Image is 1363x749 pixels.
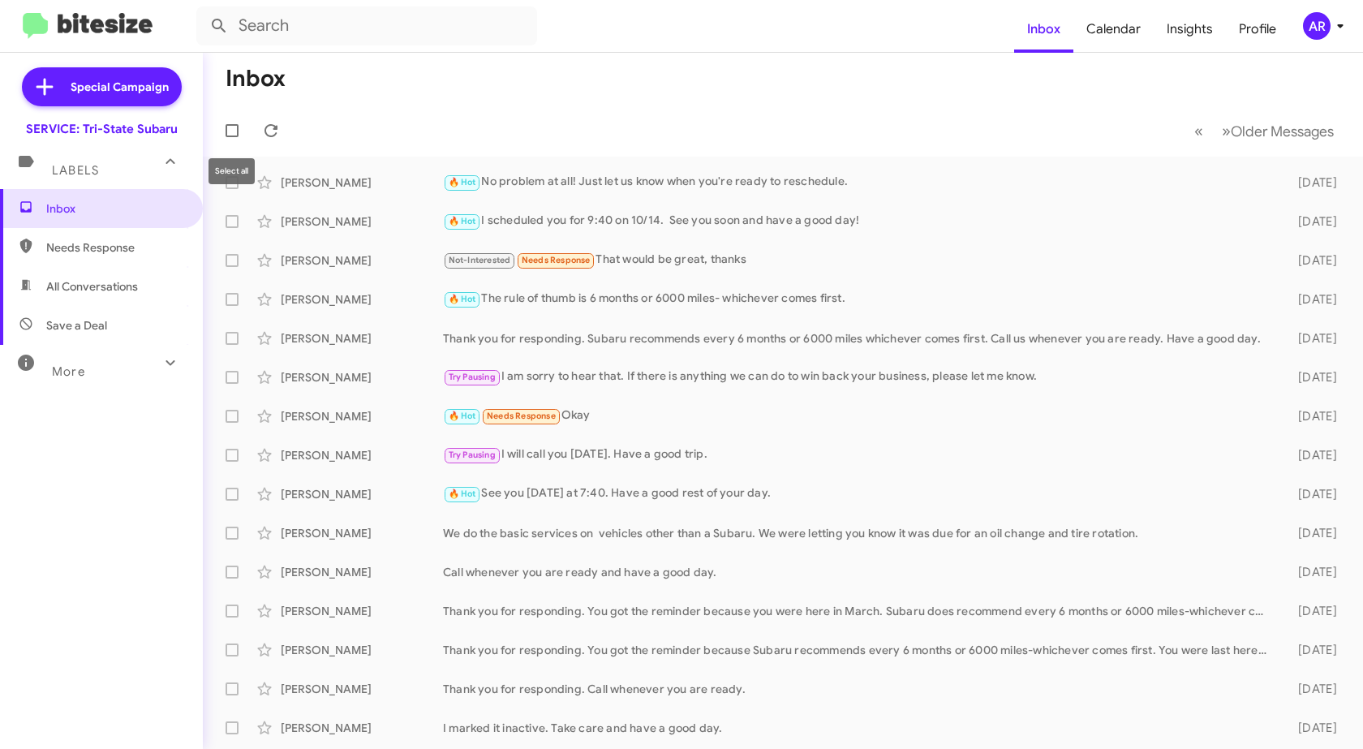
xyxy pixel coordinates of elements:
[281,603,443,619] div: [PERSON_NAME]
[52,364,85,379] span: More
[281,447,443,463] div: [PERSON_NAME]
[281,525,443,541] div: [PERSON_NAME]
[46,278,138,295] span: All Conversations
[1275,330,1350,347] div: [DATE]
[443,330,1275,347] div: Thank you for responding. Subaru recommends every 6 months or 6000 miles whichever comes first. C...
[443,681,1275,697] div: Thank you for responding. Call whenever you are ready.
[196,6,537,45] input: Search
[1303,12,1331,40] div: AR
[1275,291,1350,308] div: [DATE]
[281,408,443,424] div: [PERSON_NAME]
[26,121,178,137] div: SERVICE: Tri-State Subaru
[443,251,1275,269] div: That would be great, thanks
[443,564,1275,580] div: Call whenever you are ready and have a good day.
[449,255,511,265] span: Not-Interested
[1275,525,1350,541] div: [DATE]
[1212,114,1344,148] button: Next
[1275,603,1350,619] div: [DATE]
[443,603,1275,619] div: Thank you for responding. You got the reminder because you were here in March. Subaru does recomm...
[281,213,443,230] div: [PERSON_NAME]
[522,255,591,265] span: Needs Response
[46,200,184,217] span: Inbox
[46,317,107,334] span: Save a Deal
[443,290,1275,308] div: The rule of thumb is 6 months or 6000 miles- whichever comes first.
[449,411,476,421] span: 🔥 Hot
[1231,123,1334,140] span: Older Messages
[1275,564,1350,580] div: [DATE]
[281,720,443,736] div: [PERSON_NAME]
[1194,121,1203,141] span: «
[1275,174,1350,191] div: [DATE]
[443,484,1275,503] div: See you [DATE] at 7:40. Have a good rest of your day.
[281,369,443,385] div: [PERSON_NAME]
[1275,252,1350,269] div: [DATE]
[1275,681,1350,697] div: [DATE]
[449,294,476,304] span: 🔥 Hot
[1073,6,1154,53] a: Calendar
[281,681,443,697] div: [PERSON_NAME]
[1275,447,1350,463] div: [DATE]
[443,642,1275,658] div: Thank you for responding. You got the reminder because Subaru recommends every 6 months or 6000 m...
[281,174,443,191] div: [PERSON_NAME]
[443,407,1275,425] div: Okay
[281,330,443,347] div: [PERSON_NAME]
[449,177,476,187] span: 🔥 Hot
[443,212,1275,230] div: I scheduled you for 9:40 on 10/14. See you soon and have a good day!
[1014,6,1073,53] a: Inbox
[226,66,286,92] h1: Inbox
[1154,6,1226,53] a: Insights
[449,216,476,226] span: 🔥 Hot
[1185,114,1213,148] button: Previous
[1275,213,1350,230] div: [DATE]
[1289,12,1345,40] button: AR
[209,158,255,184] div: Select all
[1275,408,1350,424] div: [DATE]
[487,411,556,421] span: Needs Response
[52,163,99,178] span: Labels
[443,525,1275,541] div: We do the basic services on vehicles other than a Subaru. We were letting you know it was due for...
[443,720,1275,736] div: I marked it inactive. Take care and have a good day.
[1275,486,1350,502] div: [DATE]
[46,239,184,256] span: Needs Response
[281,291,443,308] div: [PERSON_NAME]
[449,450,496,460] span: Try Pausing
[443,446,1275,464] div: I will call you [DATE]. Have a good trip.
[22,67,182,106] a: Special Campaign
[281,486,443,502] div: [PERSON_NAME]
[1226,6,1289,53] a: Profile
[281,642,443,658] div: [PERSON_NAME]
[449,372,496,382] span: Try Pausing
[1275,720,1350,736] div: [DATE]
[281,564,443,580] div: [PERSON_NAME]
[1275,369,1350,385] div: [DATE]
[449,489,476,499] span: 🔥 Hot
[1185,114,1344,148] nav: Page navigation example
[281,252,443,269] div: [PERSON_NAME]
[1275,642,1350,658] div: [DATE]
[443,173,1275,192] div: No problem at all! Just let us know when you're ready to reschedule.
[443,368,1275,386] div: I am sorry to hear that. If there is anything we can do to win back your business, please let me ...
[1222,121,1231,141] span: »
[71,79,169,95] span: Special Campaign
